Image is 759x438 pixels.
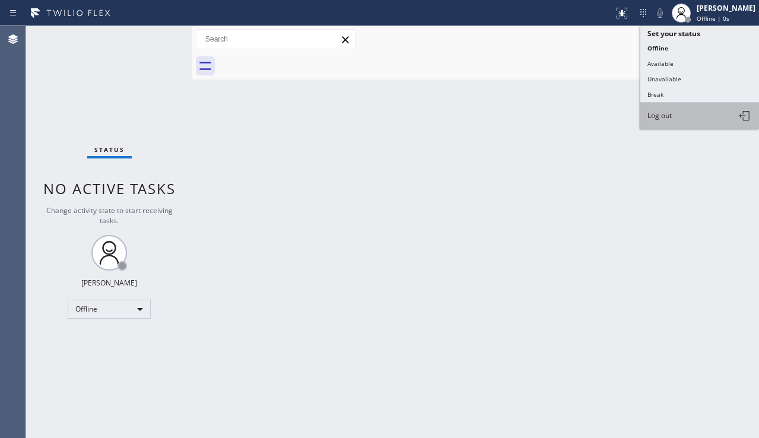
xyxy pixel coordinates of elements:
span: Change activity state to start receiving tasks. [46,205,173,226]
div: [PERSON_NAME] [81,278,137,288]
span: Status [94,145,125,154]
input: Search [196,30,355,49]
div: Offline [68,300,151,319]
span: Offline | 0s [697,14,729,23]
div: [PERSON_NAME] [697,3,755,13]
span: No active tasks [43,179,176,198]
button: Mute [652,5,668,21]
